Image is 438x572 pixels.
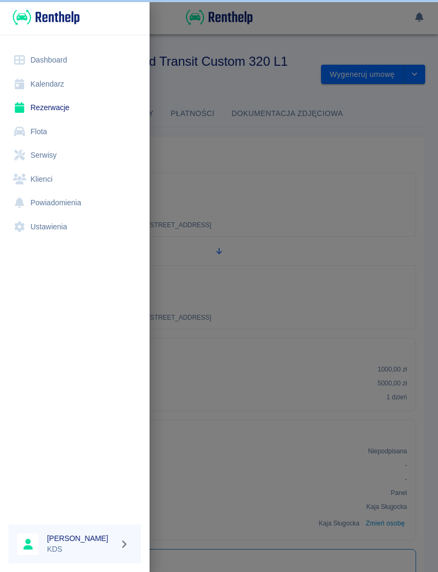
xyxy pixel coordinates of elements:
a: Ustawienia [9,215,141,239]
a: Renthelp logo [9,9,80,26]
a: Dashboard [9,48,141,72]
a: Serwisy [9,143,141,167]
a: Flota [9,120,141,144]
img: Renthelp logo [13,9,80,26]
a: Rezerwacje [9,96,141,120]
a: Kalendarz [9,72,141,96]
a: Klienci [9,167,141,191]
p: KDS [47,544,115,555]
a: Powiadomienia [9,191,141,215]
h6: [PERSON_NAME] [47,533,115,544]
